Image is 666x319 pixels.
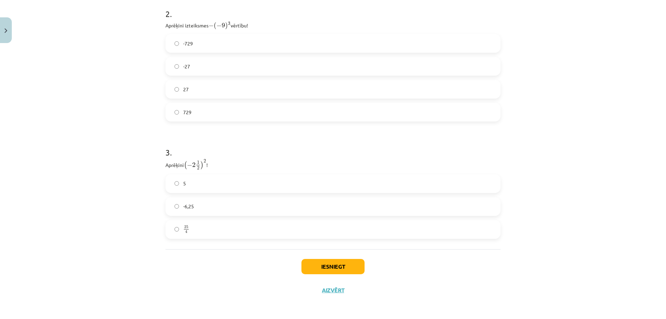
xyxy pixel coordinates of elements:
[222,23,225,28] span: 9
[5,28,7,33] img: icon-close-lesson-0947bae3869378f0d4975bcd49f059093ad1ed9edebbc8119c70593378902aed.svg
[184,161,187,169] span: (
[174,41,179,46] input: -729
[185,230,187,234] span: 4
[183,86,189,93] span: 27
[165,135,501,157] h1: 3 .
[187,163,192,168] span: −
[320,287,346,294] button: Aizvērt
[183,63,190,70] span: -27
[183,180,186,187] span: 5
[200,161,204,169] span: )
[208,23,214,28] span: −
[174,64,179,69] input: -27
[174,110,179,115] input: 729
[214,22,216,30] span: (
[174,181,179,186] input: 5
[183,203,194,210] span: -6,25
[192,162,196,167] span: 2
[301,259,365,274] button: Iesniegt
[165,20,501,30] p: Aprēķini izteiksmes vērtību!
[225,22,228,30] span: )
[197,161,199,164] span: 1
[183,40,193,47] span: -729
[174,204,179,209] input: -6,25
[183,109,191,116] span: 729
[165,159,501,170] p: Aprēķini !
[174,87,179,92] input: 27
[184,225,188,228] span: 25
[228,22,230,25] span: 3
[197,166,199,170] span: 2
[204,159,206,163] span: 2
[216,23,222,28] span: −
